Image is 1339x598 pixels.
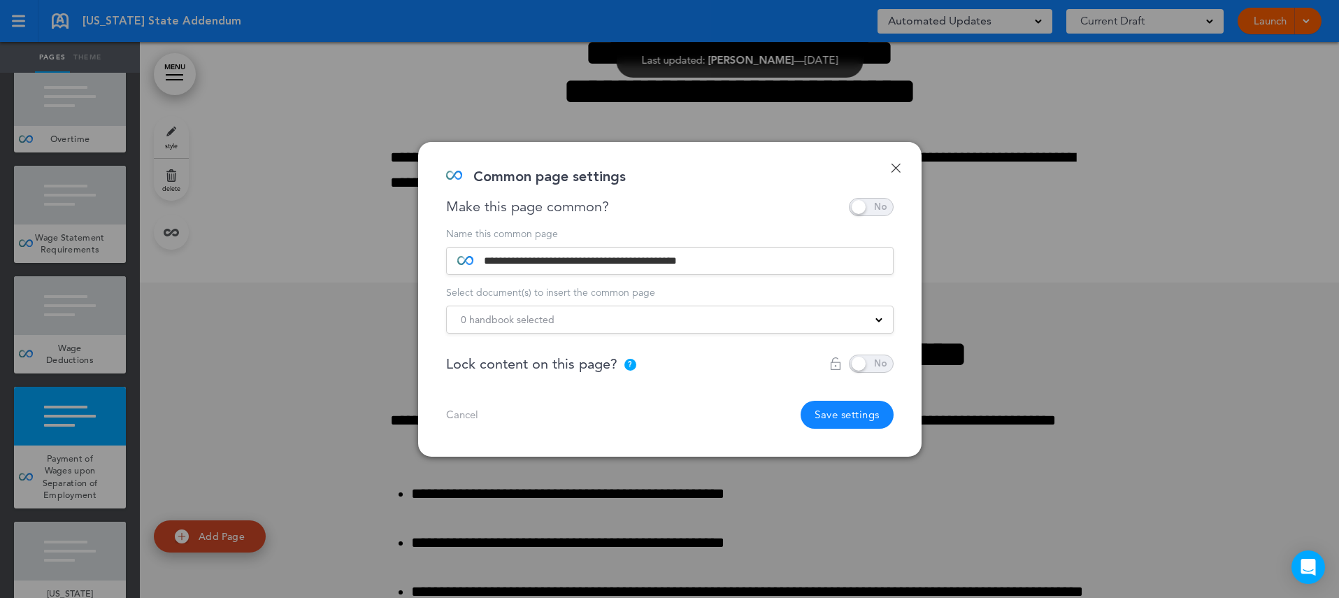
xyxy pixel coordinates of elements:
div: Make this page common? [446,198,609,215]
img: infinity_blue.svg [446,171,462,180]
div: ? [624,359,636,371]
div: Open Intercom Messenger [1291,550,1325,584]
div: Common page settings [473,170,626,184]
button: Save settings [801,401,894,429]
a: Done [891,163,901,173]
div: Name this common page [446,229,894,239]
img: un-lock [829,357,842,370]
span: Lock content on this page? [446,357,617,371]
div: Select document(s) to insert the common page [446,287,894,297]
span: 0 handbook selected [461,310,554,329]
img: infinity_blue.svg [457,256,473,265]
a: Cancel [446,409,478,420]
